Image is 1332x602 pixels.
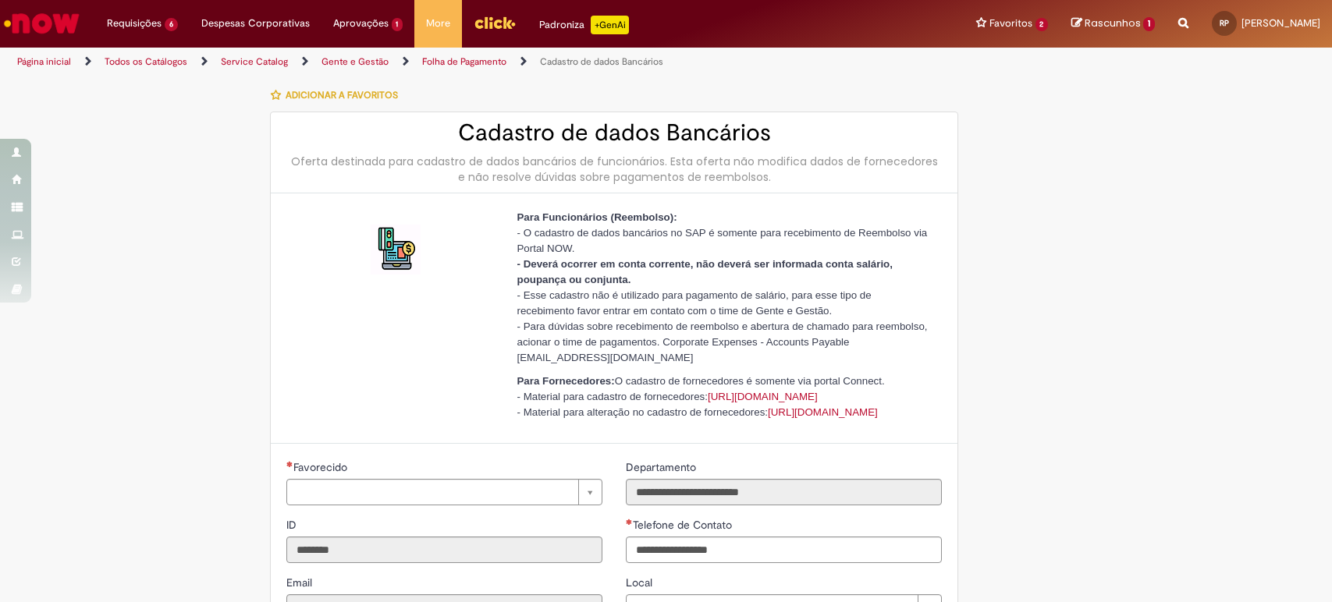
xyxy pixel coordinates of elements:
span: Obrigatório Preenchido [626,519,633,525]
span: - Esse cadastro não é utilizado para pagamento de salário, para esse tipo de recebimento favor en... [517,289,871,317]
a: Gente e Gestão [321,55,389,68]
a: Cadastro de dados Bancários [540,55,663,68]
span: RP [1220,18,1229,28]
label: Somente leitura - Departamento [626,459,699,475]
span: Telefone de Contato [633,518,735,532]
img: ServiceNow [2,8,82,39]
span: - Material para alteração no cadastro de fornecedores: [517,406,877,418]
input: Telefone de Contato [626,536,942,563]
img: Cadastro de dados Bancários [371,225,421,274]
ul: Trilhas de página [12,48,876,76]
span: Rascunhos [1085,16,1141,30]
span: [PERSON_NAME] [1241,16,1320,30]
span: - O cadastro de dados bancários no SAP é somente para recebimento de Reembolso via Portal NOW. [517,227,927,254]
span: Favoritos [989,16,1032,31]
button: Adicionar a Favoritos [270,79,407,112]
span: Adicionar a Favoritos [286,89,398,101]
span: Para Funcionários (Reembolso): [517,211,677,223]
label: Somente leitura - ID [286,517,300,533]
span: - Material para cadastro de fornecedores: [517,391,817,402]
div: Padroniza [539,16,629,34]
a: Service Catalog [221,55,288,68]
span: - Para dúvidas sobre recebimento de reembolso e abertura de chamado para reembolso, acionar o tim... [517,320,927,363]
img: click_logo_yellow_360x200.png [474,11,516,34]
span: More [426,16,450,31]
span: Somente leitura - Email [286,575,315,590]
span: Somente leitura - ID [286,518,300,532]
span: Necessários [286,461,293,467]
span: O cadastro de fornecedores é somente via portal Connect. [517,375,884,387]
span: 2 [1035,18,1049,31]
input: ID [286,536,602,563]
a: Página inicial [17,55,71,68]
span: Aprovações [333,16,389,31]
a: Limpar campo Favorecido [286,479,602,505]
span: Local [626,575,655,590]
span: 1 [1143,17,1155,31]
span: Despesas Corporativas [201,16,310,31]
a: [URL][DOMAIN_NAME] [768,406,878,418]
p: +GenAi [591,16,629,34]
a: Rascunhos [1071,16,1155,31]
span: 1 [392,18,403,31]
a: Todos os Catálogos [105,55,187,68]
a: Folha de Pagamento [422,55,506,68]
input: Departamento [626,479,942,505]
h2: Cadastro de dados Bancários [286,120,942,146]
label: Somente leitura - Email [286,575,315,590]
strong: Para Fornecedores: [517,375,614,387]
span: 6 [165,18,178,31]
span: - Deverá ocorrer em conta corrente, não deverá ser informada conta salário, poupança ou conjunta. [517,258,892,285]
div: Oferta destinada para cadastro de dados bancários de funcionários. Esta oferta não modifica dados... [286,154,942,185]
span: Necessários - Favorecido [293,460,350,474]
span: Somente leitura - Departamento [626,460,699,474]
a: [URL][DOMAIN_NAME] [708,391,818,402]
span: Requisições [107,16,162,31]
